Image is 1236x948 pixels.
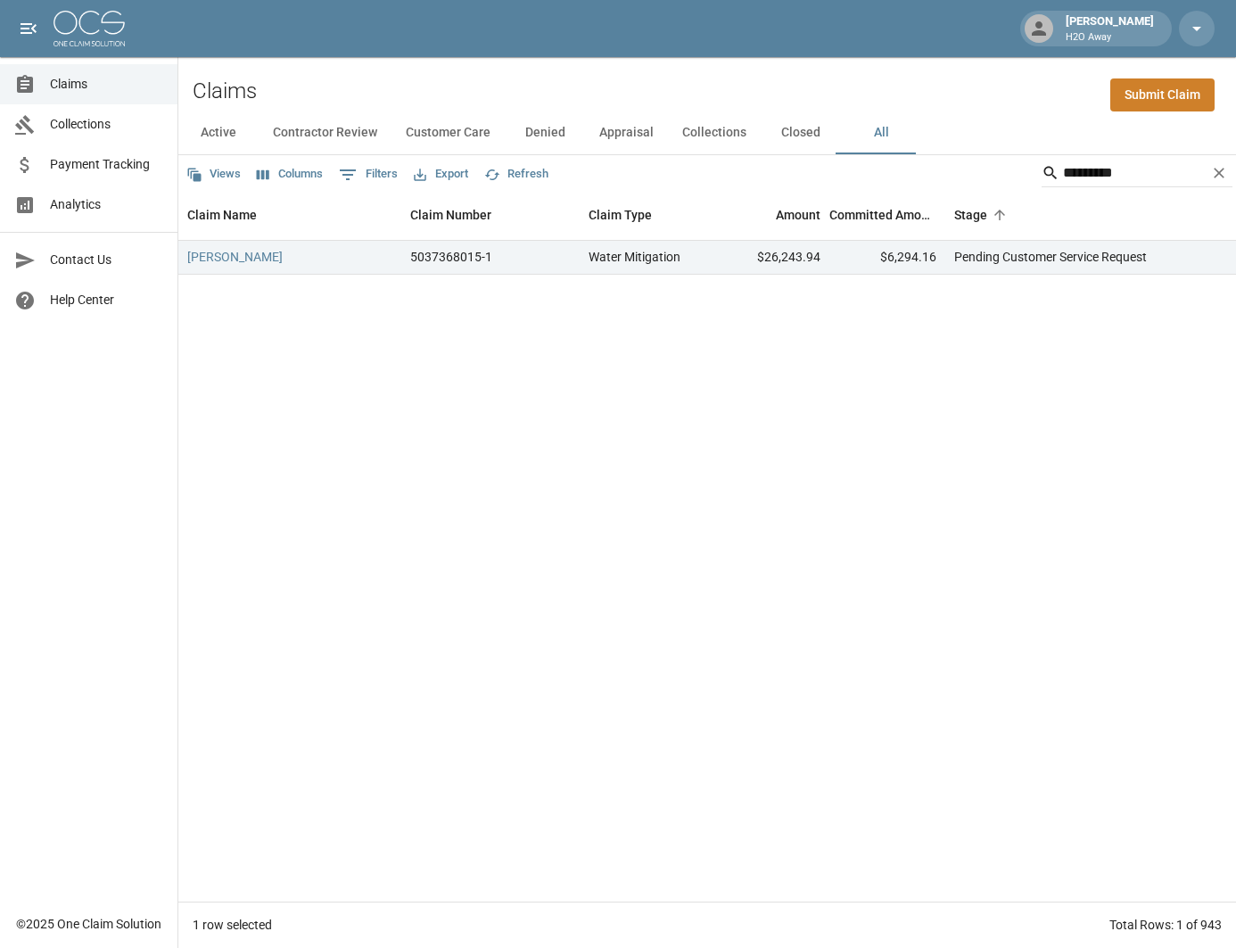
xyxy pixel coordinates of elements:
div: 5037368015-1 [410,248,492,266]
button: Export [409,161,473,188]
span: Payment Tracking [50,155,163,174]
button: Show filters [334,161,402,189]
a: [PERSON_NAME] [187,248,283,266]
div: Stage [945,190,1213,240]
div: Claim Number [410,190,491,240]
div: dynamic tabs [178,111,1236,154]
span: Help Center [50,291,163,309]
div: Claim Type [580,190,713,240]
a: Submit Claim [1110,78,1215,111]
span: Claims [50,75,163,94]
div: Committed Amount [829,190,945,240]
button: Collections [668,111,761,154]
button: Appraisal [585,111,668,154]
div: [PERSON_NAME] [1059,12,1161,45]
button: Refresh [480,161,553,188]
button: Contractor Review [259,111,391,154]
span: Collections [50,115,163,134]
div: Pending Customer Service Request [954,248,1147,266]
div: Water Mitigation [589,248,680,266]
div: Stage [954,190,987,240]
span: Contact Us [50,251,163,269]
button: Customer Care [391,111,505,154]
div: Search [1042,159,1232,191]
div: Amount [713,190,829,240]
button: Select columns [252,161,327,188]
h2: Claims [193,78,257,104]
div: © 2025 One Claim Solution [16,915,161,933]
div: $6,294.16 [829,241,945,275]
div: Claim Name [187,190,257,240]
button: All [841,111,921,154]
button: Clear [1206,160,1232,186]
div: Amount [776,190,820,240]
button: Denied [505,111,585,154]
button: Sort [987,202,1012,227]
p: H2O Away [1066,30,1154,45]
div: Committed Amount [829,190,936,240]
div: Total Rows: 1 of 943 [1109,916,1222,934]
img: ocs-logo-white-transparent.png [54,11,125,46]
span: Analytics [50,195,163,214]
div: Claim Type [589,190,652,240]
button: open drawer [11,11,46,46]
div: Claim Name [178,190,401,240]
button: Closed [761,111,841,154]
div: $26,243.94 [713,241,829,275]
button: Views [182,161,245,188]
div: Claim Number [401,190,580,240]
div: 1 row selected [193,916,272,934]
button: Active [178,111,259,154]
